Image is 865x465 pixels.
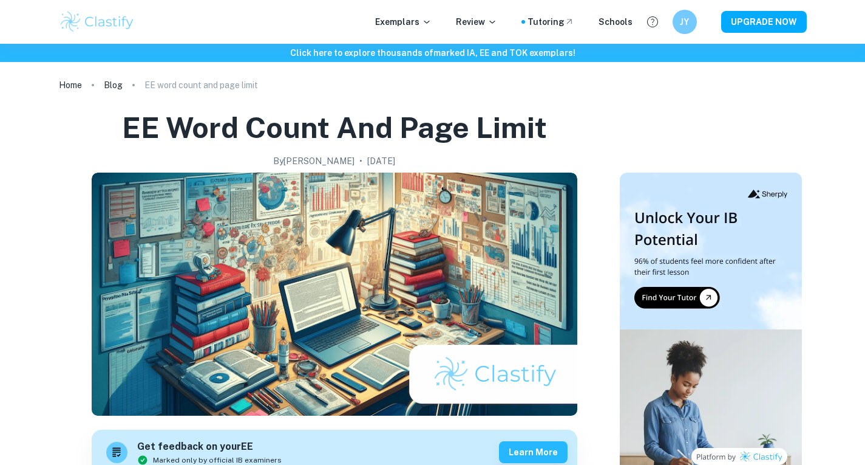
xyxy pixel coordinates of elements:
[144,78,258,92] p: EE word count and page limit
[456,15,497,29] p: Review
[375,15,432,29] p: Exemplars
[677,15,691,29] h6: JY
[59,10,136,34] img: Clastify logo
[721,11,807,33] button: UPGRADE NOW
[367,154,395,168] h2: [DATE]
[122,108,547,147] h1: EE word count and page limit
[273,154,354,168] h2: By [PERSON_NAME]
[2,46,863,60] h6: Click here to explore thousands of marked IA, EE and TOK exemplars !
[642,12,663,32] button: Help and Feedback
[137,439,282,455] h6: Get feedback on your EE
[104,77,123,94] a: Blog
[599,15,633,29] a: Schools
[527,15,574,29] a: Tutoring
[359,154,362,168] p: •
[59,77,82,94] a: Home
[499,441,568,463] button: Learn more
[92,173,577,416] img: EE word count and page limit cover image
[673,10,697,34] button: JY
